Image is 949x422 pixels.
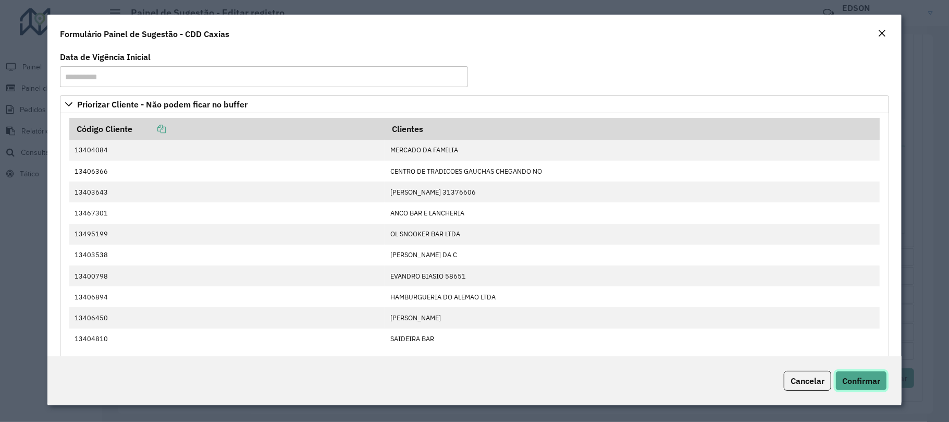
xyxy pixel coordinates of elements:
a: Copiar [132,124,166,134]
td: EVANDRO BIASIO 58651 [385,266,880,286]
td: 13495199 [69,224,385,245]
td: 13406450 [69,307,385,328]
td: [PERSON_NAME] DA C [385,245,880,266]
th: Código Cliente [69,118,385,140]
button: Confirmar [835,371,887,391]
h4: Formulário Painel de Sugestão - CDD Caxias [60,28,229,40]
button: Close [874,27,889,41]
td: MERCADO DA FAMILIA [385,140,880,161]
td: 13406894 [69,286,385,307]
td: OL SNOOKER BAR LTDA [385,224,880,245]
td: 13406366 [69,161,385,182]
button: Cancelar [784,371,831,391]
a: Priorizar Cliente - Não podem ficar no buffer [60,95,889,113]
td: 13404084 [69,140,385,161]
th: Clientes [385,118,880,140]
td: SAIDEIRA BAR [385,329,880,349]
label: Data de Vigência Inicial [60,51,151,63]
td: CENTRO DE TRADICOES GAUCHAS CHEGANDO NO [385,161,880,182]
span: Confirmar [842,376,880,386]
td: 13404810 [69,329,385,349]
td: ANCO BAR E LANCHERIA [385,202,880,223]
td: 13403538 [69,245,385,266]
em: Fechar [878,29,886,38]
td: HAMBURGUERIA DO ALEMAO LTDA [385,286,880,307]
td: 13467301 [69,202,385,223]
span: Cancelar [791,376,824,386]
td: 13400798 [69,266,385,286]
td: [PERSON_NAME] 31376606 [385,182,880,202]
span: Priorizar Cliente - Não podem ficar no buffer [77,100,248,108]
td: 13403643 [69,182,385,202]
td: [PERSON_NAME] [385,307,880,328]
